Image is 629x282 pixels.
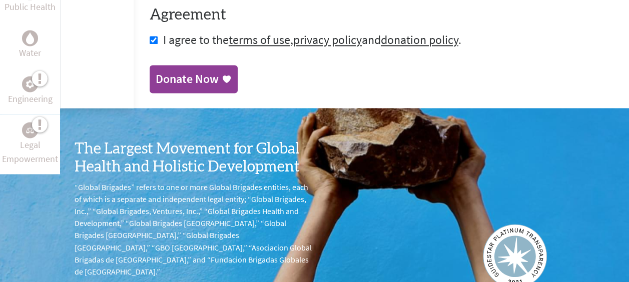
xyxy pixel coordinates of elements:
h3: The Largest Movement for Global Health and Holistic Development [75,140,315,176]
img: Engineering [26,79,34,87]
img: Water [26,32,34,43]
p: Legal Empowerment [2,138,58,166]
a: privacy policy [293,32,362,47]
p: Engineering [8,92,53,106]
a: WaterWater [19,30,41,60]
span: I agree to the , and . [163,32,461,47]
p: Water [19,46,41,60]
a: donation policy [381,32,458,47]
div: Legal Empowerment [22,122,38,138]
a: terms of use [229,32,290,47]
h4: Agreement [150,6,613,24]
p: “Global Brigades” refers to one or more Global Brigades entities, each of which is a separate and... [75,181,315,277]
div: Water [22,30,38,46]
img: Legal Empowerment [26,127,34,133]
a: Legal EmpowermentLegal Empowerment [2,122,58,166]
a: Donate Now [150,65,238,93]
div: Donate Now [156,71,219,87]
a: EngineeringEngineering [8,76,53,106]
div: Engineering [22,76,38,92]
